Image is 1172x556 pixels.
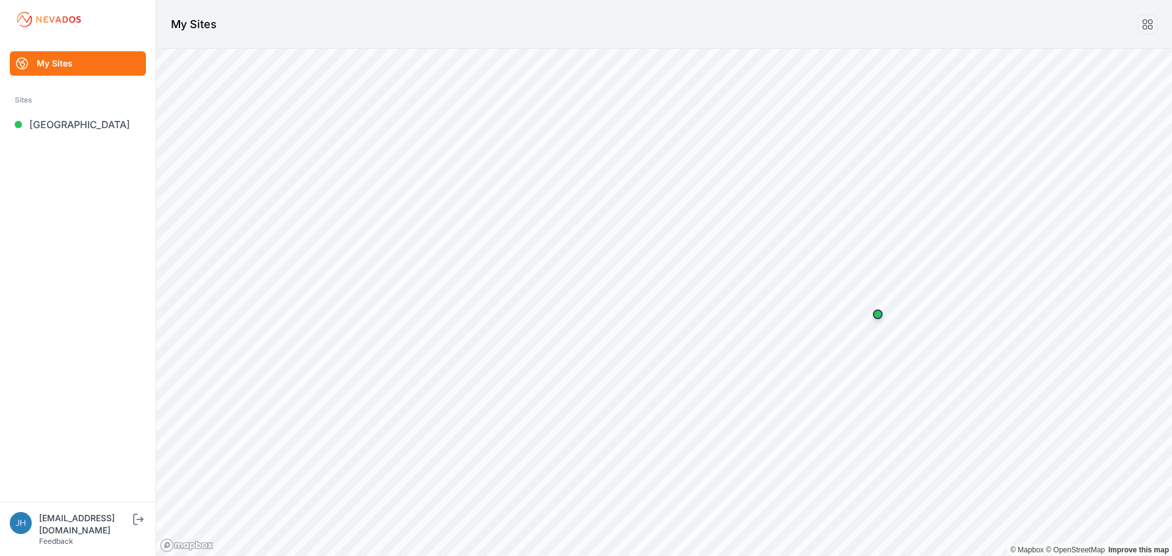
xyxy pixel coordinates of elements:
[10,112,146,137] a: [GEOGRAPHIC_DATA]
[10,51,146,76] a: My Sites
[15,93,141,107] div: Sites
[171,16,217,33] h1: My Sites
[15,10,83,29] img: Nevados
[1046,546,1105,554] a: OpenStreetMap
[156,49,1172,556] canvas: Map
[1010,546,1044,554] a: Mapbox
[866,302,890,327] div: Map marker
[39,512,131,536] div: [EMAIL_ADDRESS][DOMAIN_NAME]
[39,536,73,546] a: Feedback
[1109,546,1169,554] a: Map feedback
[160,538,214,552] a: Mapbox logo
[10,512,32,534] img: jhaberkorn@invenergy.com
